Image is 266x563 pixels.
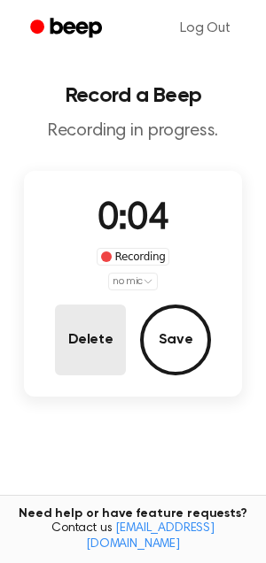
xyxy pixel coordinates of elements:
a: Beep [18,12,118,46]
span: 0:04 [98,201,168,238]
h1: Record a Beep [14,85,252,106]
span: Contact us [11,521,255,552]
button: Save Audio Record [140,305,211,375]
a: [EMAIL_ADDRESS][DOMAIN_NAME] [86,522,215,551]
div: Recording [97,248,170,266]
span: no mic [113,274,143,289]
p: Recording in progress. [14,120,252,143]
button: Delete Audio Record [55,305,126,375]
a: Log Out [162,7,248,50]
button: no mic [108,273,158,290]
